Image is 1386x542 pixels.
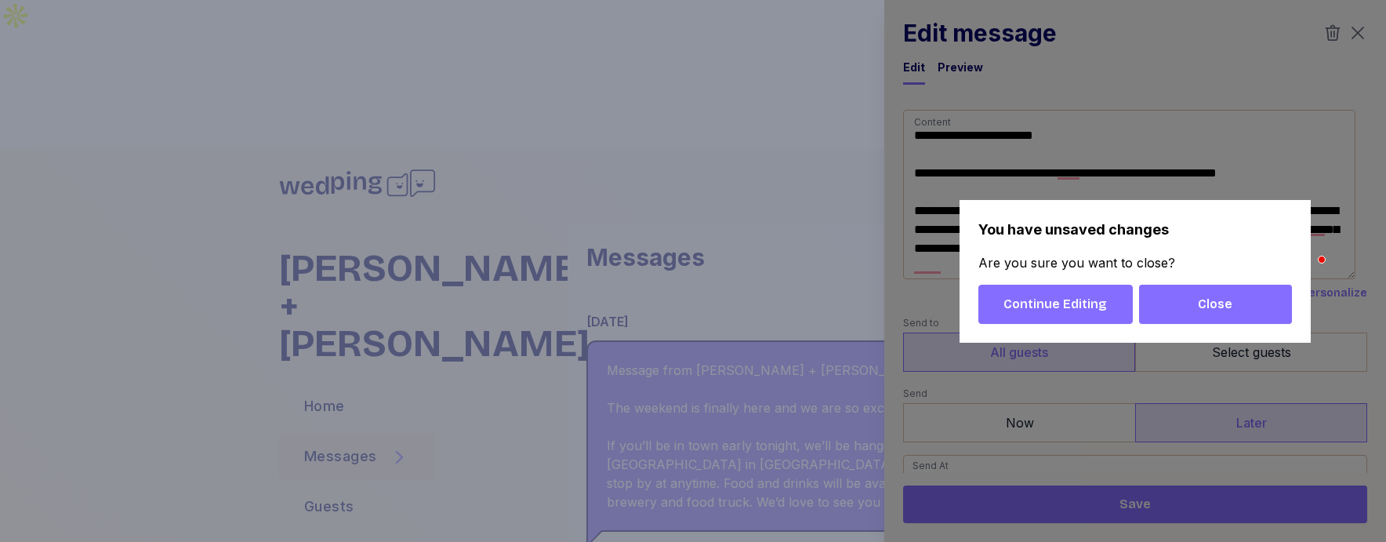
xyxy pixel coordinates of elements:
[1198,295,1232,314] span: Close
[978,253,1292,272] p: Are you sure you want to close?
[1139,285,1292,324] button: Close
[978,219,1292,241] p: You have unsaved changes
[1003,295,1107,314] span: Continue Editing
[978,285,1133,324] button: Continue Editing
